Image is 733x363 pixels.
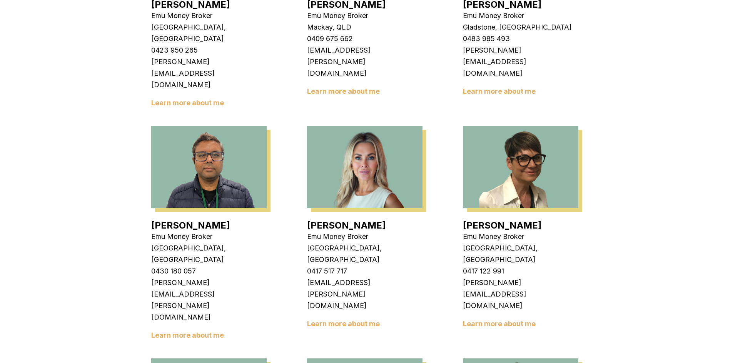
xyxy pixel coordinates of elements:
a: Learn more about me [151,331,224,339]
a: Learn more about me [463,320,536,328]
a: [PERSON_NAME] [307,220,386,231]
p: [GEOGRAPHIC_DATA], [GEOGRAPHIC_DATA] [463,242,578,265]
p: 0417 122 991 [463,265,578,277]
img: Rachael Connors [307,126,422,208]
p: [GEOGRAPHIC_DATA], [GEOGRAPHIC_DATA] [307,242,422,265]
img: Pinkesh Patel [151,126,267,208]
img: Stevette Gelavis [463,126,578,208]
p: 0430 180 057 [151,265,267,277]
p: [EMAIL_ADDRESS][PERSON_NAME][DOMAIN_NAME] [307,45,422,79]
a: [PERSON_NAME] [151,220,230,231]
p: 0483 985 493 [463,33,578,45]
p: [PERSON_NAME][EMAIL_ADDRESS][DOMAIN_NAME] [463,277,578,312]
p: [EMAIL_ADDRESS][PERSON_NAME][DOMAIN_NAME] [307,277,422,312]
a: Learn more about me [307,320,380,328]
a: Learn more about me [151,99,224,107]
p: 0423 950 265 [151,45,267,56]
p: [GEOGRAPHIC_DATA], [GEOGRAPHIC_DATA] [151,242,267,265]
p: Emu Money Broker [307,10,422,22]
p: Emu Money Broker [151,231,267,242]
a: Learn more about me [307,87,380,95]
p: Emu Money Broker [463,10,578,22]
p: Mackay, QLD [307,22,422,33]
a: [PERSON_NAME] [463,220,542,231]
p: [PERSON_NAME][EMAIL_ADDRESS][DOMAIN_NAME] [151,56,267,91]
p: [GEOGRAPHIC_DATA], [GEOGRAPHIC_DATA] [151,22,267,45]
a: Learn more about me [463,87,536,95]
p: Gladstone, [GEOGRAPHIC_DATA] [463,22,578,33]
p: 0409 675 662 [307,33,422,45]
p: [PERSON_NAME][EMAIL_ADDRESS][PERSON_NAME][DOMAIN_NAME] [151,277,267,323]
p: Emu Money Broker [307,231,422,242]
p: 0417 517 717 [307,265,422,277]
p: [PERSON_NAME][EMAIL_ADDRESS][DOMAIN_NAME] [463,45,578,79]
p: Emu Money Broker [151,10,267,22]
p: Emu Money Broker [463,231,578,242]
